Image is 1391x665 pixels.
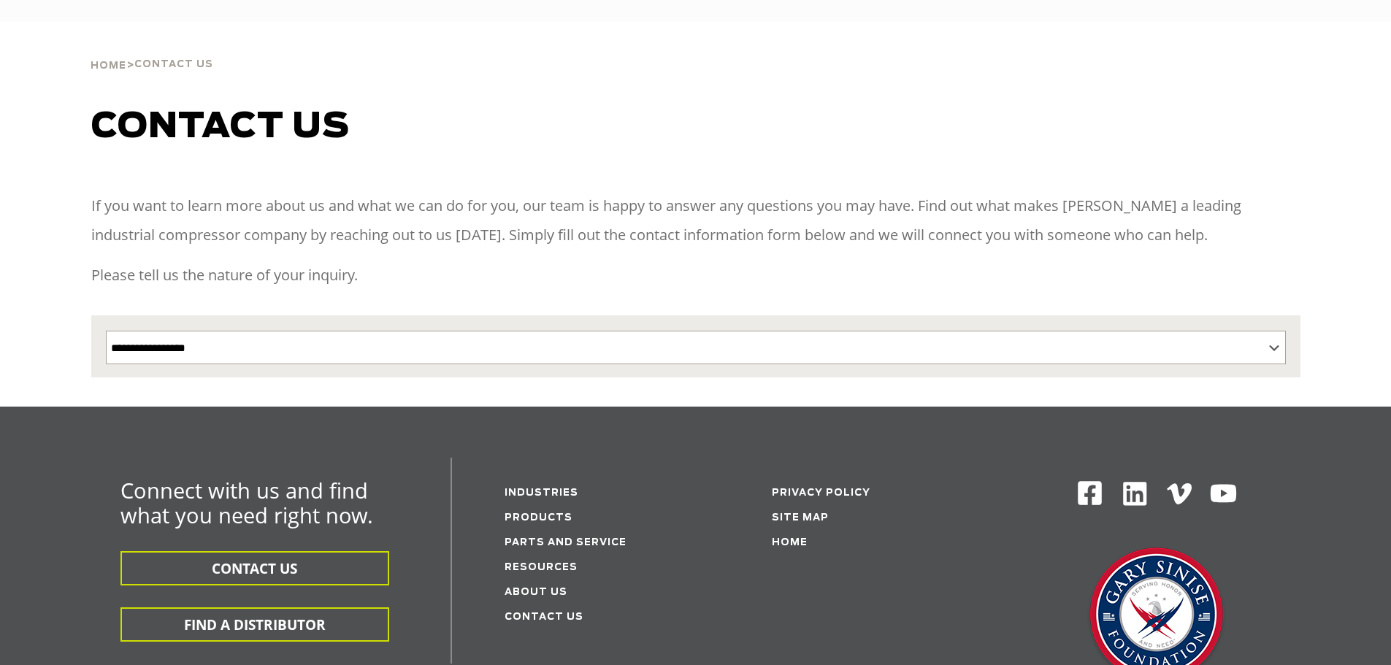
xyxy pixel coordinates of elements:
a: Contact Us [505,612,583,622]
a: Home [91,58,126,72]
a: Site Map [772,513,829,523]
span: Contact Us [134,60,213,69]
img: Vimeo [1167,483,1192,504]
a: Privacy Policy [772,488,870,498]
a: Products [505,513,572,523]
a: Parts and service [505,538,626,547]
a: Resources [505,563,578,572]
img: Youtube [1209,480,1238,508]
img: Linkedin [1121,480,1149,508]
div: > [91,22,213,77]
p: Please tell us the nature of your inquiry. [91,261,1300,290]
img: Facebook [1076,480,1103,507]
span: Connect with us and find what you need right now. [120,476,373,529]
span: Home [91,61,126,71]
a: About Us [505,588,567,597]
a: Home [772,538,808,547]
button: CONTACT US [120,551,389,585]
span: Contact us [91,109,350,145]
button: FIND A DISTRIBUTOR [120,607,389,642]
p: If you want to learn more about us and what we can do for you, our team is happy to answer any qu... [91,191,1300,250]
a: Industries [505,488,578,498]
